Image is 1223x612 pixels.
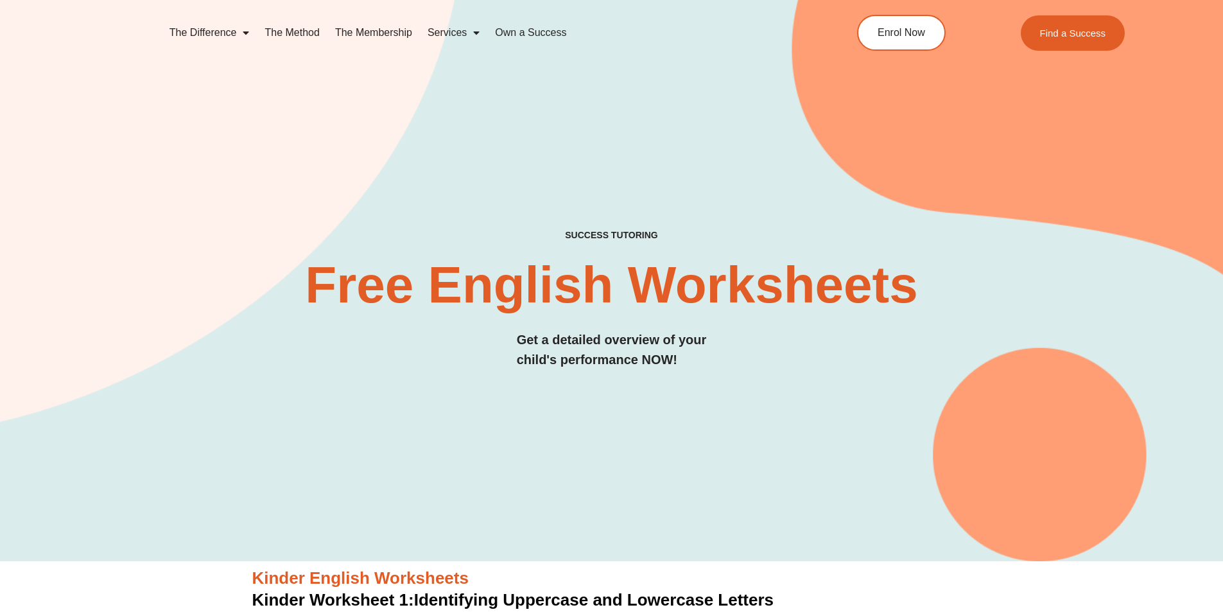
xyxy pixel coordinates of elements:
span: Enrol Now [878,28,925,38]
h3: Kinder English Worksheets [252,568,971,590]
h3: Get a detailed overview of your child's performance NOW! [517,330,707,370]
nav: Menu [162,18,799,48]
span: Kinder Worksheet 1: [252,590,414,609]
a: Kinder Worksheet 1:Identifying Uppercase and Lowercase Letters [252,590,774,609]
h4: SUCCESS TUTORING​ [460,230,764,241]
a: The Membership [327,18,420,48]
h2: Free English Worksheets​ [273,259,951,311]
a: Services [420,18,487,48]
a: The Method [257,18,327,48]
a: The Difference [162,18,257,48]
a: Own a Success [487,18,574,48]
a: Enrol Now [857,15,946,51]
a: Find a Success [1021,15,1125,51]
span: Find a Success [1040,28,1106,38]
